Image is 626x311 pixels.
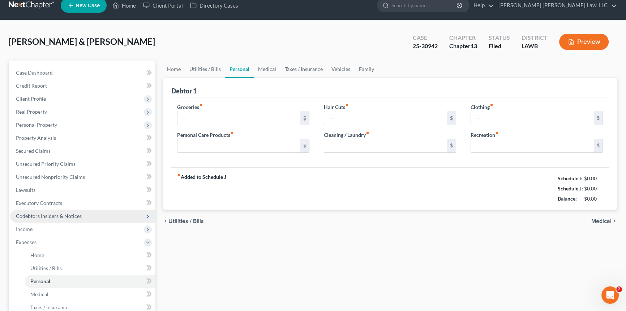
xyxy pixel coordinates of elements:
span: Credit Report [16,83,47,89]
div: $ [300,111,309,125]
strong: Schedule I: [558,175,582,181]
span: Case Dashboard [16,70,53,76]
input: -- [471,111,594,125]
a: Executory Contracts [10,197,155,210]
i: fiber_manual_record [199,103,203,107]
div: Status [489,34,510,42]
a: Vehicles [327,60,355,78]
span: Taxes / Insurance [30,304,68,310]
label: Hair Cuts [324,103,349,111]
a: Property Analysis [10,131,155,144]
a: Case Dashboard [10,66,155,79]
div: $ [300,139,309,153]
span: Unsecured Priority Claims [16,161,76,167]
a: Utilities / Bills [185,60,225,78]
a: Home [163,60,185,78]
span: Utilities / Bills [30,265,62,271]
label: Personal Care Products [177,131,234,139]
div: 25-30942 [413,42,438,50]
span: Personal Property [16,122,57,128]
span: [PERSON_NAME] & [PERSON_NAME] [9,36,155,47]
div: Case [413,34,438,42]
label: Clothing [471,103,493,111]
strong: Schedule J: [558,185,583,192]
div: Chapter [449,34,477,42]
a: Taxes / Insurance [280,60,327,78]
div: District [522,34,548,42]
div: $ [447,111,456,125]
strong: Added to Schedule J [177,173,226,204]
i: chevron_right [612,218,617,224]
i: fiber_manual_record [177,173,181,177]
input: -- [471,139,594,153]
a: Credit Report [10,79,155,92]
a: Personal [225,60,254,78]
input: -- [324,111,447,125]
input: -- [324,139,447,153]
span: Client Profile [16,96,46,102]
span: New Case [76,3,100,8]
input: -- [177,111,300,125]
a: Family [355,60,378,78]
span: Lawsuits [16,187,35,193]
div: Chapter [449,42,477,50]
span: Unsecured Nonpriority Claims [16,174,85,180]
span: Utilities / Bills [168,218,204,224]
div: $0.00 [584,175,603,182]
div: Filed [489,42,510,50]
div: LAWB [522,42,548,50]
a: Lawsuits [10,184,155,197]
i: chevron_left [163,218,168,224]
div: $ [594,111,603,125]
span: Medical [591,218,612,224]
span: Real Property [16,109,47,115]
a: Medical [25,288,155,301]
button: Medical chevron_right [591,218,617,224]
span: 2 [616,286,622,292]
div: $ [594,139,603,153]
label: Cleaning / Laundry [324,131,369,139]
a: Personal [25,275,155,288]
button: Preview [559,34,609,50]
span: Property Analysis [16,135,56,141]
label: Groceries [177,103,203,111]
a: Unsecured Priority Claims [10,157,155,171]
a: Unsecured Nonpriority Claims [10,171,155,184]
button: chevron_left Utilities / Bills [163,218,204,224]
span: 13 [471,42,477,49]
strong: Balance: [558,196,577,202]
div: $0.00 [584,195,603,202]
a: Utilities / Bills [25,262,155,275]
span: Personal [30,278,50,284]
a: Medical [254,60,280,78]
span: Home [30,252,44,258]
i: fiber_manual_record [345,103,349,107]
span: Income [16,226,33,232]
div: $ [447,139,456,153]
a: Home [25,249,155,262]
span: Expenses [16,239,37,245]
span: Codebtors Insiders & Notices [16,213,82,219]
div: $0.00 [584,185,603,192]
i: fiber_manual_record [230,131,234,135]
label: Recreation [471,131,499,139]
span: Secured Claims [16,148,51,154]
iframe: Intercom live chat [601,286,619,304]
span: Executory Contracts [16,200,62,206]
span: Medical [30,291,48,297]
input: -- [177,139,300,153]
div: Debtor 1 [171,87,197,95]
a: Secured Claims [10,144,155,157]
i: fiber_manual_record [366,131,369,135]
i: fiber_manual_record [490,103,493,107]
i: fiber_manual_record [495,131,499,135]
